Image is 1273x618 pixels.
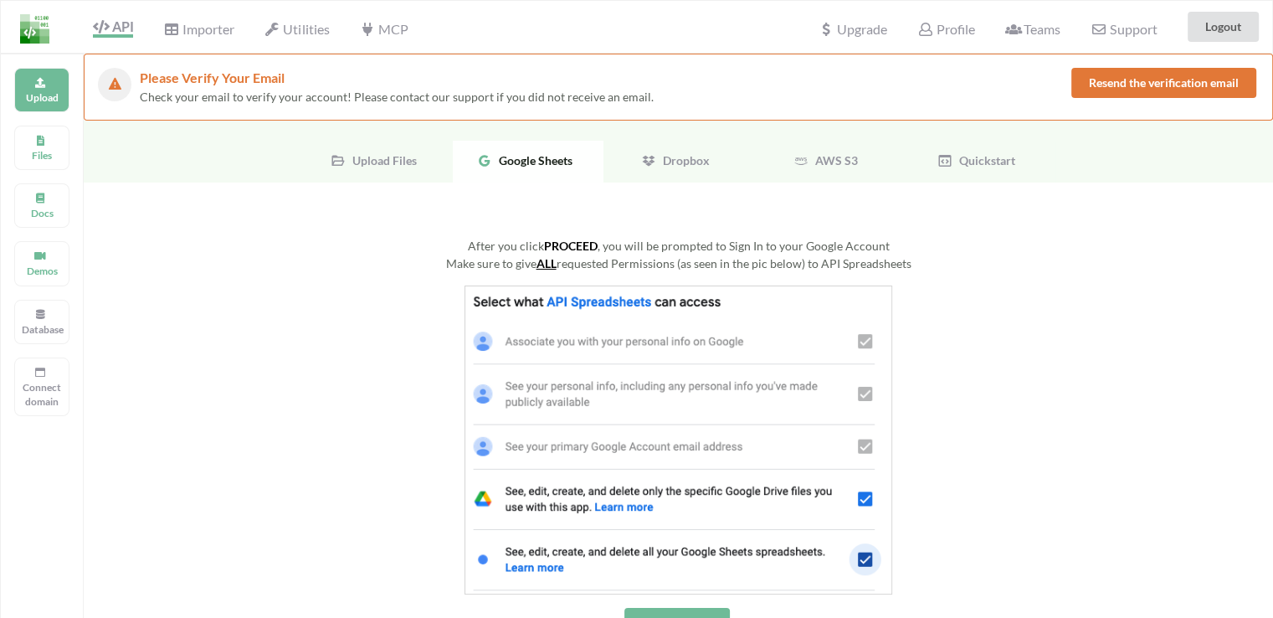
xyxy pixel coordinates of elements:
[22,148,62,162] p: Files
[952,153,1015,167] span: Quickstart
[492,153,572,167] span: Google Sheets
[346,153,417,167] span: Upload Files
[93,18,133,34] span: API
[22,264,62,278] p: Demos
[22,90,62,105] p: Upload
[264,21,329,37] span: Utilities
[544,239,598,253] b: PROCEED
[808,153,858,167] span: AWS S3
[251,237,1106,255] div: After you click , you will be prompted to Sign In to your Google Account
[1071,68,1256,98] button: Resend the verification email
[359,21,408,37] span: MCP
[1188,12,1259,42] button: Logout
[22,206,62,220] p: Docs
[819,23,887,36] span: Upgrade
[20,14,49,44] img: LogoIcon.png
[22,322,62,337] p: Database
[1005,21,1060,37] span: Teams
[536,256,557,270] u: ALL
[140,70,285,85] span: Please Verify Your Email
[656,153,710,167] span: Dropbox
[140,90,654,104] span: Check your email to verify your account! Please contact our support if you did not receive an email.
[917,21,974,37] span: Profile
[163,21,234,37] span: Importer
[1091,23,1157,36] span: Support
[251,255,1106,272] div: Make sure to give requested Permissions (as seen in the pic below) to API Spreadsheets
[465,286,892,595] img: GoogleSheetsPermissions
[22,380,62,409] p: Connect domain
